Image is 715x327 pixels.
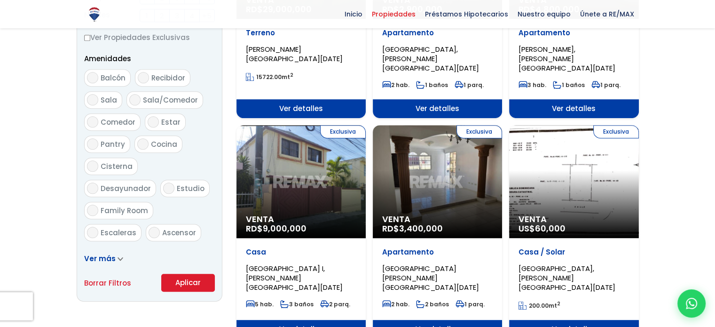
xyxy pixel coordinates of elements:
[519,215,629,224] span: Venta
[246,28,356,38] p: Terreno
[373,99,502,118] span: Ver detalles
[382,215,493,224] span: Venta
[416,81,448,89] span: 1 baños
[382,263,479,292] span: [GEOGRAPHIC_DATA][PERSON_NAME][GEOGRAPHIC_DATA][DATE]
[320,300,350,308] span: 2 parq.
[399,223,443,234] span: 3,400,000
[320,125,366,138] span: Exclusiva
[162,228,196,238] span: Ascensor
[280,300,314,308] span: 3 baños
[84,53,215,64] p: Amenidades
[382,223,443,234] span: RD$
[246,73,293,81] span: mt
[263,223,306,234] span: 9,000,000
[87,72,98,83] input: Balcón
[416,300,449,308] span: 2 baños
[84,254,123,263] a: Ver más
[161,274,215,292] button: Aplicar
[87,116,98,128] input: Comedor
[177,183,204,193] span: Estudio
[382,247,493,257] p: Apartamento
[519,44,615,73] span: [PERSON_NAME], [PERSON_NAME][GEOGRAPHIC_DATA][DATE]
[519,223,566,234] span: US$
[246,300,274,308] span: 5 hab.
[513,7,575,21] span: Nuestro equipo
[290,72,293,79] sup: 2
[456,300,485,308] span: 1 parq.
[101,228,136,238] span: Escaleras
[246,215,356,224] span: Venta
[151,73,185,83] span: Recibidor
[256,73,282,81] span: 15722.00
[519,81,546,89] span: 3 hab.
[420,7,513,21] span: Préstamos Hipotecarios
[87,94,98,105] input: Sala
[151,139,177,149] span: Cocina
[101,139,125,149] span: Pantry
[246,263,343,292] span: [GEOGRAPHIC_DATA] I, [PERSON_NAME][GEOGRAPHIC_DATA][DATE]
[148,116,159,128] input: Estar
[382,44,479,73] span: [GEOGRAPHIC_DATA], [PERSON_NAME][GEOGRAPHIC_DATA][DATE]
[382,28,493,38] p: Apartamento
[87,138,98,150] input: Pantry
[84,35,90,41] input: Ver Propiedades Exclusivas
[138,72,149,83] input: Recibidor
[382,81,409,89] span: 2 hab.
[455,81,484,89] span: 1 parq.
[575,7,639,21] span: Únete a RE/MAX
[519,302,560,310] span: mt
[519,28,629,38] p: Apartamento
[84,254,116,263] span: Ver más
[593,125,639,138] span: Exclusiva
[535,223,566,234] span: 60,000
[137,138,149,150] input: Cocina
[149,227,160,238] input: Ascensor
[101,183,151,193] span: Desayunador
[456,125,502,138] span: Exclusiva
[519,263,615,292] span: [GEOGRAPHIC_DATA], [PERSON_NAME][GEOGRAPHIC_DATA][DATE]
[163,183,174,194] input: Estudio
[101,73,126,83] span: Balcón
[87,205,98,216] input: Family Room
[246,223,306,234] span: RD$
[87,160,98,172] input: Cisterna
[161,117,181,127] span: Estar
[101,206,148,215] span: Family Room
[84,32,215,43] label: Ver Propiedades Exclusivas
[529,302,549,310] span: 200.00
[246,44,343,64] span: [PERSON_NAME][GEOGRAPHIC_DATA][DATE]
[553,81,585,89] span: 1 baños
[101,95,117,105] span: Sala
[101,117,135,127] span: Comedor
[84,277,131,289] a: Borrar Filtros
[519,247,629,257] p: Casa / Solar
[591,81,621,89] span: 1 parq.
[557,300,560,307] sup: 2
[509,99,638,118] span: Ver detalles
[129,94,141,105] input: Sala/Comedor
[340,7,367,21] span: Inicio
[367,7,420,21] span: Propiedades
[236,99,366,118] span: Ver detalles
[101,161,133,171] span: Cisterna
[143,95,198,105] span: Sala/Comedor
[86,6,102,23] img: Logo de REMAX
[87,183,98,194] input: Desayunador
[87,227,98,238] input: Escaleras
[382,300,409,308] span: 2 hab.
[246,247,356,257] p: Casa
